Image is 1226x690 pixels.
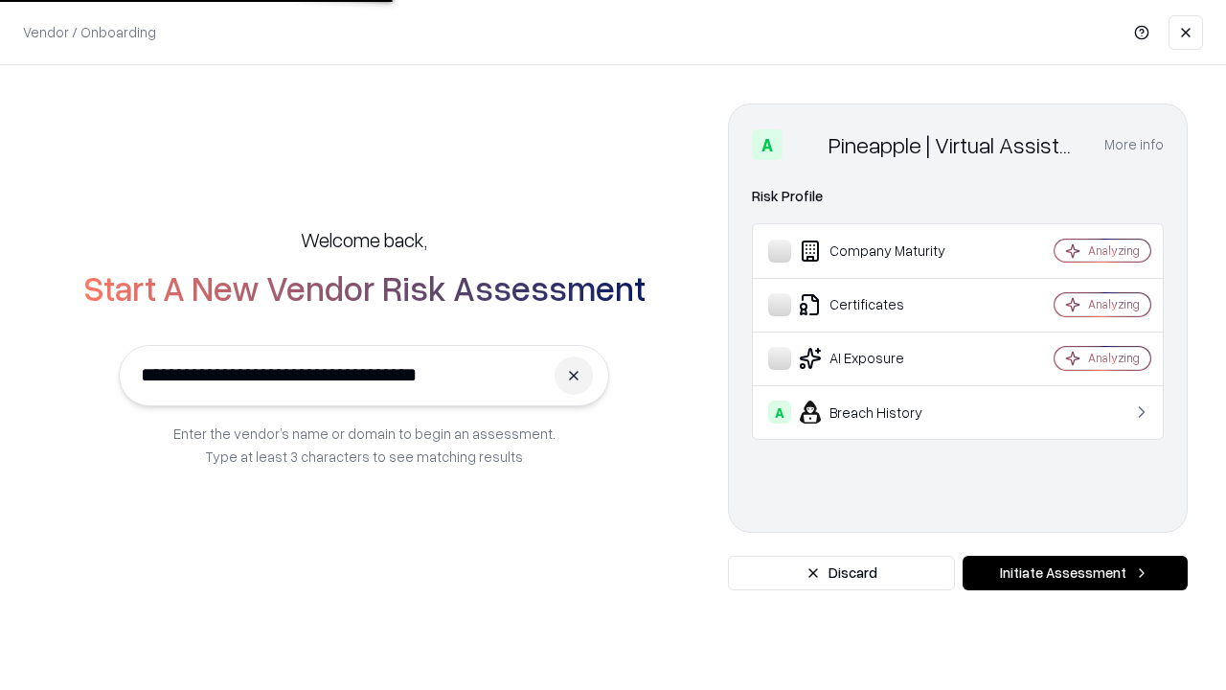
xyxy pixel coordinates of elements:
[1088,242,1140,259] div: Analyzing
[23,22,156,42] p: Vendor / Onboarding
[1088,350,1140,366] div: Analyzing
[728,556,955,590] button: Discard
[829,129,1081,160] div: Pineapple | Virtual Assistant Agency
[752,129,783,160] div: A
[752,185,1164,208] div: Risk Profile
[83,268,646,307] h2: Start A New Vendor Risk Assessment
[1104,127,1164,162] button: More info
[301,226,427,253] h5: Welcome back,
[790,129,821,160] img: Pineapple | Virtual Assistant Agency
[963,556,1188,590] button: Initiate Assessment
[768,347,997,370] div: AI Exposure
[1088,296,1140,312] div: Analyzing
[768,240,997,263] div: Company Maturity
[173,422,556,468] p: Enter the vendor’s name or domain to begin an assessment. Type at least 3 characters to see match...
[768,293,997,316] div: Certificates
[768,401,997,424] div: Breach History
[768,401,791,424] div: A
